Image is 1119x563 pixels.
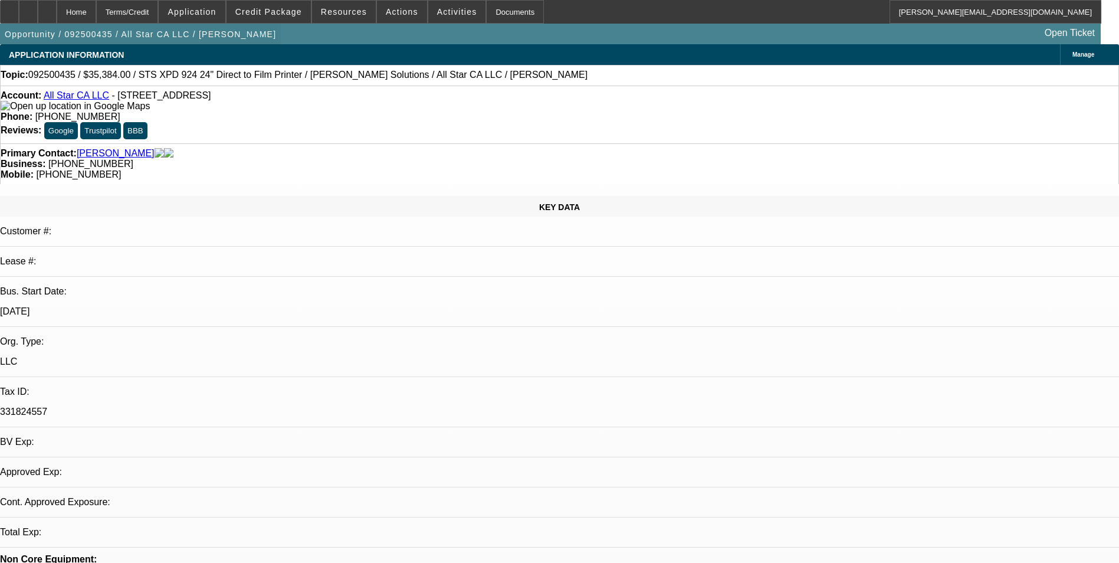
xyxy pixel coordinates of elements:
span: Opportunity / 092500435 / All Star CA LLC / [PERSON_NAME] [5,30,276,39]
span: Manage [1072,51,1094,58]
strong: Mobile: [1,169,34,179]
button: Actions [377,1,427,23]
span: - [STREET_ADDRESS] [112,90,211,100]
span: Resources [321,7,367,17]
button: Activities [428,1,486,23]
strong: Business: [1,159,45,169]
a: Open Ticket [1040,23,1100,43]
a: View Google Maps [1,101,150,111]
span: Credit Package [235,7,302,17]
span: Application [168,7,216,17]
img: facebook-icon.png [155,148,164,159]
span: [PHONE_NUMBER] [36,169,121,179]
strong: Topic: [1,70,28,80]
span: APPLICATION INFORMATION [9,50,124,60]
strong: Primary Contact: [1,148,77,159]
strong: Phone: [1,112,32,122]
button: Application [159,1,225,23]
button: Google [44,122,78,139]
button: Credit Package [227,1,311,23]
img: Open up location in Google Maps [1,101,150,112]
a: All Star CA LLC [44,90,109,100]
button: Trustpilot [80,122,120,139]
strong: Account: [1,90,41,100]
span: [PHONE_NUMBER] [35,112,120,122]
span: KEY DATA [539,202,580,212]
span: Actions [386,7,418,17]
a: [PERSON_NAME] [77,148,155,159]
span: Activities [437,7,477,17]
button: BBB [123,122,147,139]
span: [PHONE_NUMBER] [48,159,133,169]
strong: Reviews: [1,125,41,135]
span: 092500435 / $35,384.00 / STS XPD 924 24" Direct to Film Printer / [PERSON_NAME] Solutions / All S... [28,70,588,80]
img: linkedin-icon.png [164,148,173,159]
button: Resources [312,1,376,23]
